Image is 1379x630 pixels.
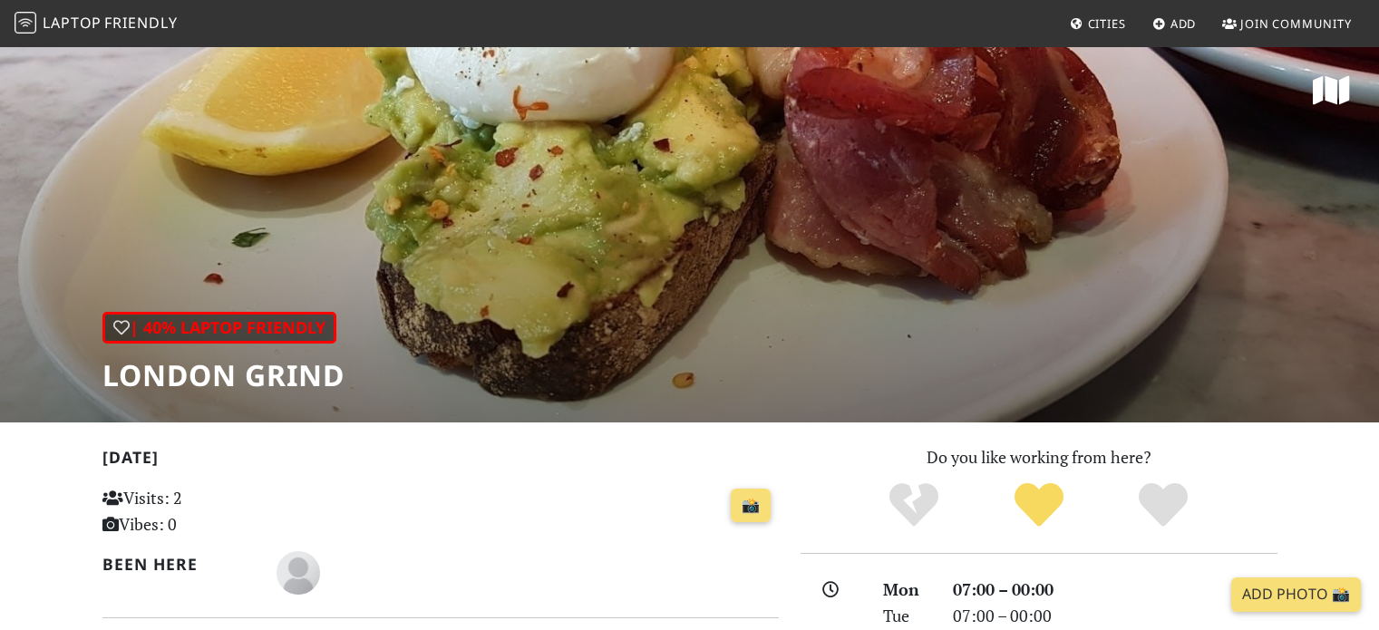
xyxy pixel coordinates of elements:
[15,12,36,34] img: LaptopFriendly
[1240,15,1352,32] span: Join Community
[872,603,941,629] div: Tue
[1231,577,1361,612] a: Add Photo 📸
[942,577,1288,603] div: 07:00 – 00:00
[942,603,1288,629] div: 07:00 – 00:00
[102,485,314,538] p: Visits: 2 Vibes: 0
[1101,480,1226,530] div: Definitely!
[1170,15,1197,32] span: Add
[104,13,177,33] span: Friendly
[43,13,102,33] span: Laptop
[1088,15,1126,32] span: Cities
[102,448,779,474] h2: [DATE]
[731,489,771,523] a: 📸
[801,444,1277,470] p: Do you like working from here?
[872,577,941,603] div: Mon
[851,480,976,530] div: No
[1145,7,1204,40] a: Add
[277,560,320,582] span: Ollie Glass
[976,480,1102,530] div: Yes
[102,555,256,574] h2: Been here
[1215,7,1359,40] a: Join Community
[15,8,178,40] a: LaptopFriendly LaptopFriendly
[102,312,336,344] div: | 40% Laptop Friendly
[102,358,345,393] h1: London Grind
[277,551,320,595] img: blank-535327c66bd565773addf3077783bbfce4b00ec00e9fd257753287c682c7fa38.png
[1063,7,1133,40] a: Cities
